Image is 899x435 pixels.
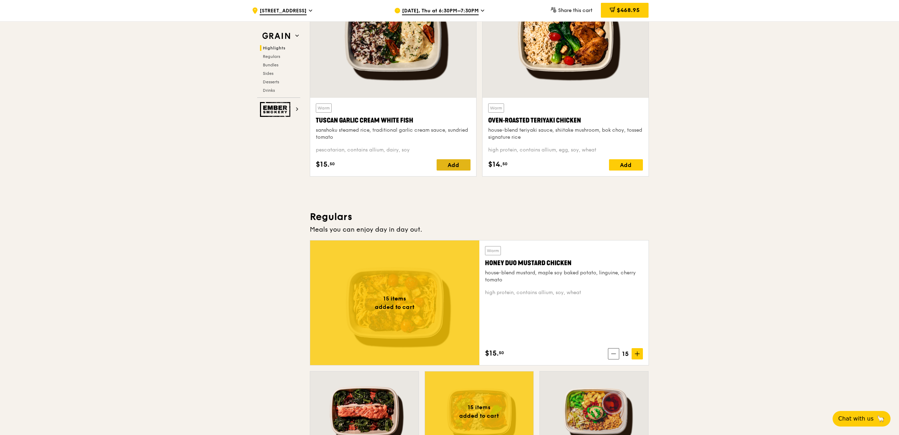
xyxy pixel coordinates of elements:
span: Regulars [263,54,280,59]
div: Add [437,159,471,171]
div: Warm [488,103,504,113]
div: high protein, contains allium, soy, wheat [485,289,643,296]
div: high protein, contains allium, egg, soy, wheat [488,147,643,154]
button: Chat with us🦙 [833,411,891,427]
span: 15 [619,349,632,359]
span: Share this cart [558,7,592,13]
div: pescatarian, contains allium, dairy, soy [316,147,471,154]
span: 🦙 [876,415,885,423]
div: Honey Duo Mustard Chicken [485,258,643,268]
div: Warm [316,103,332,113]
div: Tuscan Garlic Cream White Fish [316,115,471,125]
div: Oven‑Roasted Teriyaki Chicken [488,115,643,125]
span: Drinks [263,88,275,93]
div: Meals you can enjoy day in day out. [310,225,649,234]
span: Sides [263,71,273,76]
span: 50 [502,161,508,167]
div: Warm [485,246,501,255]
h3: Regulars [310,210,649,223]
span: [STREET_ADDRESS] [260,7,307,15]
span: Chat with us [838,415,874,423]
span: $14. [488,159,502,170]
div: house-blend teriyaki sauce, shiitake mushroom, bok choy, tossed signature rice [488,127,643,141]
div: sanshoku steamed rice, traditional garlic cream sauce, sundried tomato [316,127,471,141]
img: Ember Smokery web logo [260,102,292,117]
div: house-blend mustard, maple soy baked potato, linguine, cherry tomato [485,269,643,284]
span: $468.95 [617,7,640,13]
span: $15. [316,159,330,170]
span: [DATE], Thu at 6:30PM–7:30PM [402,7,479,15]
span: Desserts [263,79,279,84]
img: Grain web logo [260,30,292,42]
span: 50 [330,161,335,167]
span: Highlights [263,46,285,50]
span: 50 [499,350,504,356]
span: $15. [485,348,499,359]
span: Bundles [263,62,278,67]
div: Add [609,159,643,171]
